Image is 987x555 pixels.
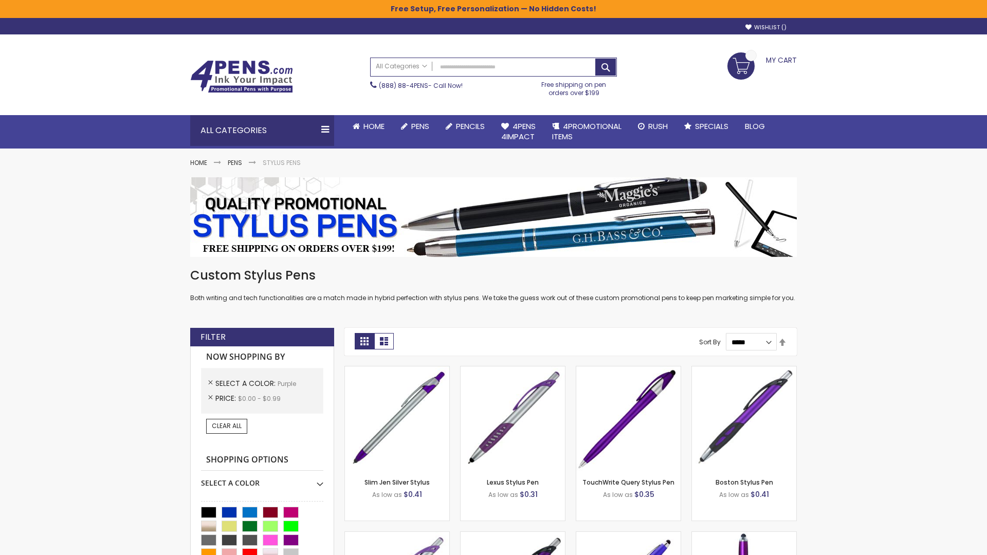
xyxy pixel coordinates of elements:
[215,393,238,403] span: Price
[344,115,393,138] a: Home
[379,81,463,90] span: - Call Now!
[716,478,773,487] a: Boston Stylus Pen
[544,115,630,149] a: 4PROMOTIONALITEMS
[278,379,296,388] span: Purple
[215,378,278,388] span: Select A Color
[582,478,674,487] a: TouchWrite Query Stylus Pen
[576,366,681,375] a: TouchWrite Query Stylus Pen-Purple
[190,267,797,284] h1: Custom Stylus Pens
[461,366,565,375] a: Lexus Stylus Pen-Purple
[576,366,681,471] img: TouchWrite Query Stylus Pen-Purple
[456,121,485,132] span: Pencils
[228,158,242,167] a: Pens
[190,158,207,167] a: Home
[719,490,749,499] span: As low as
[363,121,385,132] span: Home
[263,158,301,167] strong: Stylus Pens
[634,489,654,499] span: $0.35
[692,366,796,471] img: Boston Stylus Pen-Purple
[699,338,721,346] label: Sort By
[190,60,293,93] img: 4Pens Custom Pens and Promotional Products
[552,121,622,142] span: 4PROMOTIONAL ITEMS
[576,531,681,540] a: Sierra Stylus Twist Pen-Purple
[437,115,493,138] a: Pencils
[345,531,449,540] a: Boston Silver Stylus Pen-Purple
[371,58,432,75] a: All Categories
[531,77,617,97] div: Free shipping on pen orders over $199
[201,471,323,488] div: Select A Color
[411,121,429,132] span: Pens
[372,490,402,499] span: As low as
[201,449,323,471] strong: Shopping Options
[190,177,797,257] img: Stylus Pens
[745,24,787,31] a: Wishlist
[487,478,539,487] a: Lexus Stylus Pen
[695,121,728,132] span: Specials
[190,115,334,146] div: All Categories
[493,115,544,149] a: 4Pens4impact
[461,531,565,540] a: Lexus Metallic Stylus Pen-Purple
[379,81,428,90] a: (888) 88-4PENS
[648,121,668,132] span: Rush
[676,115,737,138] a: Specials
[745,121,765,132] span: Blog
[751,489,769,499] span: $0.41
[692,531,796,540] a: TouchWrite Command Stylus Pen-Purple
[520,489,538,499] span: $0.31
[737,115,773,138] a: Blog
[692,366,796,375] a: Boston Stylus Pen-Purple
[630,115,676,138] a: Rush
[238,394,281,403] span: $0.00 - $0.99
[200,331,226,343] strong: Filter
[201,346,323,368] strong: Now Shopping by
[364,478,430,487] a: Slim Jen Silver Stylus
[206,419,247,433] a: Clear All
[501,121,536,142] span: 4Pens 4impact
[212,421,242,430] span: Clear All
[461,366,565,471] img: Lexus Stylus Pen-Purple
[190,267,797,303] div: Both writing and tech functionalities are a match made in hybrid perfection with stylus pens. We ...
[376,62,427,70] span: All Categories
[345,366,449,375] a: Slim Jen Silver Stylus-Purple
[603,490,633,499] span: As low as
[345,366,449,471] img: Slim Jen Silver Stylus-Purple
[404,489,422,499] span: $0.41
[488,490,518,499] span: As low as
[393,115,437,138] a: Pens
[355,333,374,349] strong: Grid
